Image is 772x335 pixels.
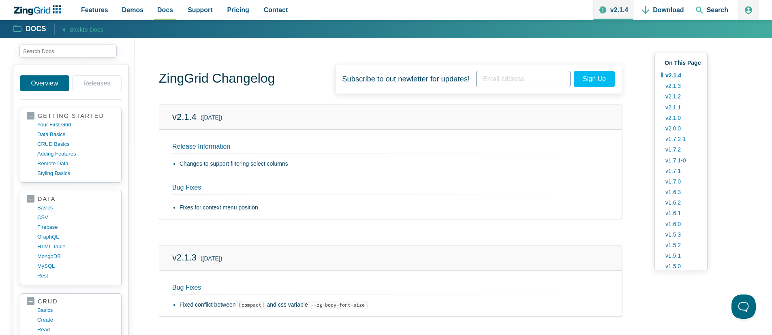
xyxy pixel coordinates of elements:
span: to Docs [83,26,103,33]
h2: Release Information [172,143,609,154]
a: Docs [14,24,46,34]
span: Pricing [227,4,249,15]
a: remote data [37,159,115,169]
input: search input [19,45,117,58]
li: Fixes for context menu position [180,203,609,213]
strong: Docs [26,26,46,33]
span: Subscribe to out newletter for updates! [342,71,470,87]
span: Support [188,4,212,15]
li: Fixed conflict between and css variable [180,300,609,310]
a: MongoDB [37,252,115,261]
a: v2.1.4 [172,112,197,122]
a: ZingChart Logo. Click to return to the homepage [13,5,65,15]
span: Demos [122,4,143,15]
a: CSV [37,213,115,222]
a: read [37,325,115,335]
a: v2.1.0 [661,113,701,123]
span: Docs [157,4,173,15]
a: v1.7.1-0 [661,155,701,166]
a: v1.5.2 [661,240,701,250]
code: [compact] [236,301,267,309]
h1: ZingGrid Changelog [159,70,275,88]
code: --zg-body-font-size [308,301,368,309]
a: v1.6.1 [661,208,701,218]
a: data [27,195,115,203]
a: create [37,315,115,325]
a: v1.7.2-1 [661,134,701,144]
a: v2.1.1 [661,102,701,113]
a: v1.5.1 [661,250,701,261]
a: rest [37,271,115,281]
span: Features [81,4,108,15]
h2: Bug Fixes [163,184,599,198]
a: v2.1.3 [172,252,197,262]
a: basics [37,203,115,213]
small: ([DATE]) [201,113,222,123]
span: Back [69,24,103,34]
input: Email address [476,71,571,87]
a: Releases [72,75,122,91]
a: your first grid [37,120,115,130]
a: v1.7.2 [661,144,701,155]
a: Backto Docs [54,23,103,34]
a: crud [27,298,115,305]
a: v1.5.3 [661,229,701,240]
a: v1.7.1 [661,166,701,176]
iframe: Toggle Customer Support [731,294,756,319]
a: styling basics [37,169,115,178]
li: Changes to support filtering select columns [180,159,609,169]
a: v2.1.4 [661,70,701,81]
a: Overview [20,75,69,91]
a: v2.0.0 [661,123,701,134]
h2: Bug Fixes [172,284,609,295]
a: MySQL [37,261,115,271]
a: v1.7.0 [661,176,701,187]
a: v1.6.3 [661,187,701,197]
span: Contact [264,4,288,15]
a: HTML table [37,242,115,252]
a: v1.6.0 [661,219,701,229]
a: GraphQL [37,232,115,242]
a: v2.1.3 [661,81,701,91]
a: v1.5.0 [661,261,701,271]
a: basics [37,305,115,315]
a: v1.6.2 [661,197,701,208]
a: adding features [37,149,115,159]
a: getting started [27,112,115,120]
a: data basics [37,130,115,139]
a: CRUD basics [37,139,115,149]
small: ([DATE]) [201,254,222,264]
a: firebase [37,222,115,232]
a: v2.1.2 [661,91,701,102]
span: Sign Up [574,71,615,87]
